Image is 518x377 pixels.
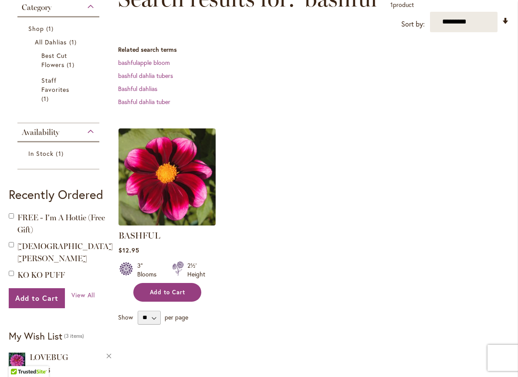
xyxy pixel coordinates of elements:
[165,313,188,321] span: per page
[17,270,65,280] a: KO KO PUFF
[28,149,54,158] span: In Stock
[35,37,84,47] a: All Dahlias
[28,24,91,33] a: Shop
[7,346,31,370] iframe: Launch Accessibility Center
[118,230,160,241] a: BASHFUL
[118,246,139,254] span: $12.95
[41,76,78,103] a: Staff Favorites
[118,71,173,80] a: bashful dahlia tubers
[67,60,76,69] span: 1
[15,293,58,303] span: Add to Cart
[118,219,216,227] a: BASHFUL
[41,51,67,69] span: Best Cut Flowers
[41,76,69,94] span: Staff Favorites
[133,283,201,302] button: Add to Cart
[28,24,44,33] span: Shop
[30,353,68,362] a: LOVEBUG
[118,313,133,321] span: Show
[64,333,84,339] span: 3 items
[118,45,509,54] dt: Related search terms
[401,16,425,32] label: Sort by:
[28,149,91,158] a: In Stock 1
[118,84,157,93] a: Bashful dahlias
[41,94,51,103] span: 1
[17,242,113,263] a: [DEMOGRAPHIC_DATA] [PERSON_NAME]
[46,24,56,33] span: 1
[41,51,78,69] a: Best Cut Flowers
[9,288,65,308] button: Add to Cart
[118,128,216,226] img: BASHFUL
[390,0,393,9] span: 1
[22,128,59,137] span: Availability
[22,3,51,12] span: Category
[69,37,79,47] span: 1
[9,186,103,202] strong: Recently Ordered
[56,149,65,158] span: 1
[35,38,67,46] span: All Dahlias
[150,289,186,296] span: Add to Cart
[71,291,95,299] span: View All
[137,261,162,279] div: 3" Blooms
[118,58,170,67] a: bashfulapple bloom
[9,330,62,342] strong: My Wish List
[71,291,95,300] a: View All
[17,213,105,235] span: FREE - I'm A Hottie (Free Gift)
[118,98,170,106] a: Bashful dahlia tuber
[187,261,205,279] div: 2½' Height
